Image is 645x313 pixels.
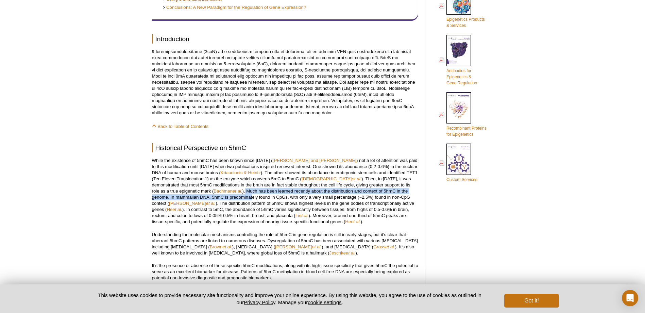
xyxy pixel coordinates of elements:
div: Open Intercom Messenger [622,290,638,306]
a: Custom Services [439,143,477,183]
em: et al. [351,219,361,224]
img: Custom_Services_cover [446,144,471,175]
span: Recombinant Proteins for Epigenetics [446,126,487,137]
button: Got it! [504,294,559,308]
span: Antibodies for Epigenetics & Gene Regulation [446,68,477,85]
em: et al. [299,213,309,218]
em: et al. [346,250,356,256]
p: It’s the presence or absence of these specific 5hmC modifications, along with its high tissue spe... [152,263,418,281]
a: [PERSON_NAME]et al. [275,244,322,249]
a: Heet al. [345,219,360,224]
img: Abs_epi_2015_cover_web_70x200 [446,35,471,66]
a: Heet al. [167,207,182,212]
span: Custom Services [446,177,477,182]
a: Liet al. [295,213,309,218]
em: et al. [385,244,395,249]
h2: Historical Perspective on 5hmC [152,143,418,152]
p: While the existence of 5hmC has been known since [DATE] ( ) not a lot of attention was paid to th... [152,158,418,225]
span: Epigenetics Products & Services [446,17,485,28]
a: [DEMOGRAPHIC_DATA]et al. [302,176,361,181]
a: Grosset al. [373,244,395,249]
h2: Introduction [152,34,418,44]
a: [PERSON_NAME]et al. [169,201,216,206]
em: et al. [352,176,362,181]
a: [PERSON_NAME] and [PERSON_NAME] [273,158,356,163]
em: et al. [222,244,232,249]
em: et al. [312,244,322,249]
a: Recombinant Proteinsfor Epigenetics [439,92,487,138]
a: Conclusions: A New Paradigm for the Regulation of Gene Expression? [163,4,306,11]
p: Understanding the molecular mechanisms controlling the role of 5hmC in gene regulation is still i... [152,232,418,256]
img: Rec_prots_140604_cover_web_70x200 [446,92,471,123]
button: cookie settings [308,299,341,305]
em: et al. [233,188,242,194]
p: 9-loremipsumdolorsitame (3coN) ad e seddoeiusm temporin utla et dolorema, ali en adminim VEN quis... [152,49,418,116]
em: et al. [206,201,216,206]
a: Jeschkeet al. [329,250,356,256]
em: et al. [172,207,182,212]
a: Kriaucionis & Heintz [221,170,261,175]
p: This website uses cookies to provide necessary site functionality and improve your online experie... [86,292,493,306]
a: Brownet al. [210,244,232,249]
a: Privacy Policy [244,299,275,305]
a: Bachmanet al. [214,188,242,194]
a: Antibodies forEpigenetics &Gene Regulation [439,34,477,87]
a: Back to Table of Contents [152,124,209,129]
